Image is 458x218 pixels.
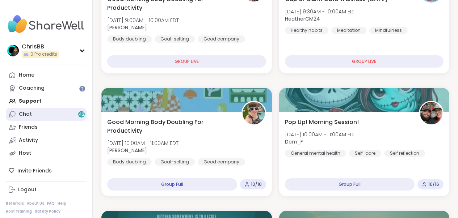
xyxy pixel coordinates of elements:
span: [DATE] 9:00AM - 10:00AM EDT [107,17,179,24]
a: Logout [6,183,87,196]
div: Friends [19,124,38,131]
div: GROUP LIVE [107,55,266,68]
span: Good Morning Body Doubling For Productivity [107,118,234,135]
span: 10 / 10 [251,181,262,187]
div: Self-care [349,150,381,157]
a: FAQ [47,201,55,206]
div: Group Full [285,178,415,191]
div: Goal-setting [155,158,195,166]
div: Invite Friends [6,164,87,177]
div: Chat [19,111,32,118]
a: Help [58,201,66,206]
div: General mental health [285,150,346,157]
span: 0 Pro credits [30,51,57,57]
a: Coaching [6,82,87,95]
a: About Us [27,201,44,206]
span: [DATE] 10:00AM - 11:00AM EDT [285,131,356,138]
a: Host [6,147,87,160]
img: ShareWell Nav Logo [6,12,87,37]
div: Activity [19,137,38,144]
b: Dom_F [285,138,303,145]
span: Pop Up! Morning Session! [285,118,359,127]
div: Meditation [331,27,366,34]
div: Goal-setting [155,35,195,43]
b: HeatherCM24 [285,15,320,22]
div: Host [19,150,31,157]
a: Home [6,69,87,82]
a: Referrals [6,201,24,206]
b: [PERSON_NAME] [107,24,147,31]
b: [PERSON_NAME] [107,147,147,154]
a: Chat42 [6,108,87,121]
div: Healthy habits [285,27,328,34]
div: Mindfulness [369,27,408,34]
div: Body doubling [107,35,152,43]
a: Safety Policy [35,209,60,214]
span: [DATE] 9:30AM - 10:00AM EDT [285,8,356,15]
div: Group Full [107,178,237,191]
a: Activity [6,134,87,147]
span: [DATE] 10:00AM - 11:00AM EDT [107,140,178,147]
img: Adrienne_QueenOfTheDawn [243,102,265,124]
a: Friends [6,121,87,134]
div: ChrisBB [22,43,59,51]
div: Logout [18,186,37,193]
div: Home [19,72,34,79]
div: Self reflection [384,150,425,157]
div: Coaching [19,85,45,92]
img: ChrisBB [7,45,19,56]
div: Good company [198,35,245,43]
div: Good company [198,158,245,166]
div: Body doubling [107,158,152,166]
a: Host Training [6,209,32,214]
span: 42 [79,111,84,117]
div: GROUP LIVE [285,55,444,68]
img: Dom_F [420,102,442,124]
span: 16 / 16 [428,181,439,187]
iframe: Spotlight [79,86,85,91]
